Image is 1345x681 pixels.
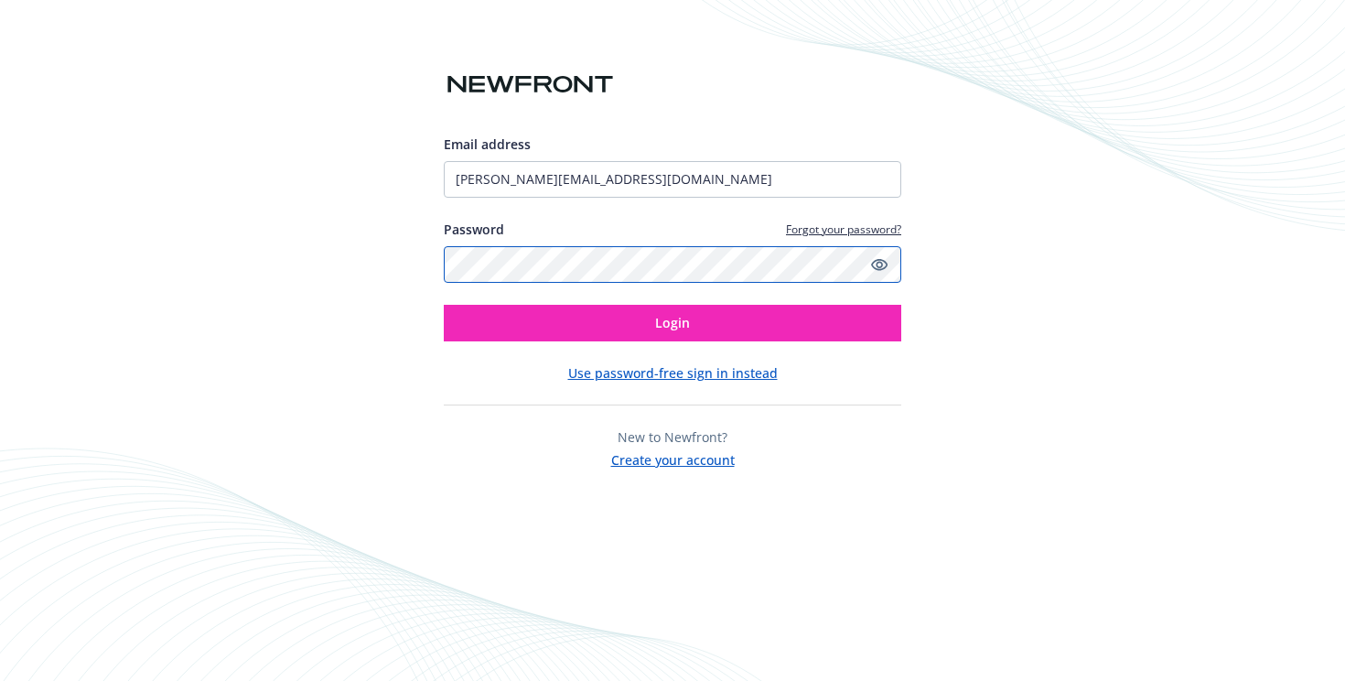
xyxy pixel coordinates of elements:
[611,447,735,470] button: Create your account
[444,220,504,239] label: Password
[868,254,890,276] a: Show password
[444,305,901,341] button: Login
[568,363,778,383] button: Use password-free sign in instead
[444,161,901,198] input: Enter your email
[618,428,727,446] span: New to Newfront?
[444,246,901,283] input: Enter your password
[444,135,531,153] span: Email address
[444,69,617,101] img: Newfront logo
[786,222,901,237] a: Forgot your password?
[655,314,690,331] span: Login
